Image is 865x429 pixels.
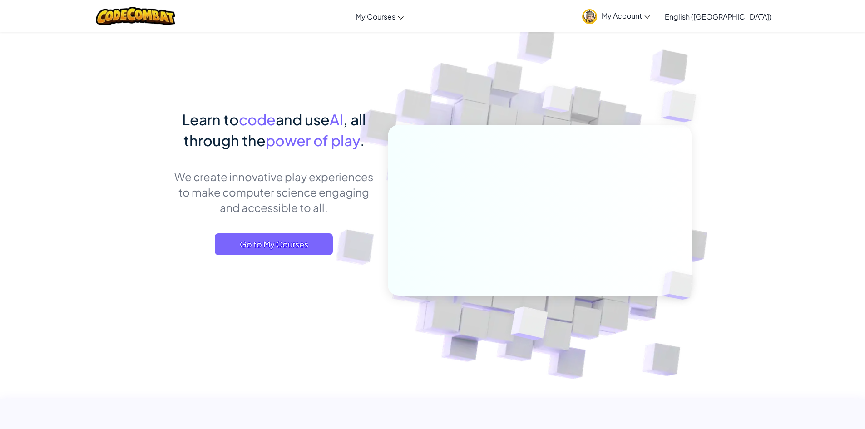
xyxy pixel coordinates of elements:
[578,2,655,30] a: My Account
[215,233,333,255] a: Go to My Courses
[174,169,374,215] p: We create innovative play experiences to make computer science engaging and accessible to all.
[602,11,650,20] span: My Account
[643,68,722,145] img: Overlap cubes
[647,252,715,319] img: Overlap cubes
[360,131,365,149] span: .
[351,4,408,29] a: My Courses
[356,12,395,21] span: My Courses
[488,287,569,363] img: Overlap cubes
[96,7,175,25] img: CodeCombat logo
[330,110,343,128] span: AI
[665,12,771,21] span: English ([GEOGRAPHIC_DATA])
[182,110,239,128] span: Learn to
[276,110,330,128] span: and use
[660,4,776,29] a: English ([GEOGRAPHIC_DATA])
[582,9,597,24] img: avatar
[239,110,276,128] span: code
[525,68,590,135] img: Overlap cubes
[266,131,360,149] span: power of play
